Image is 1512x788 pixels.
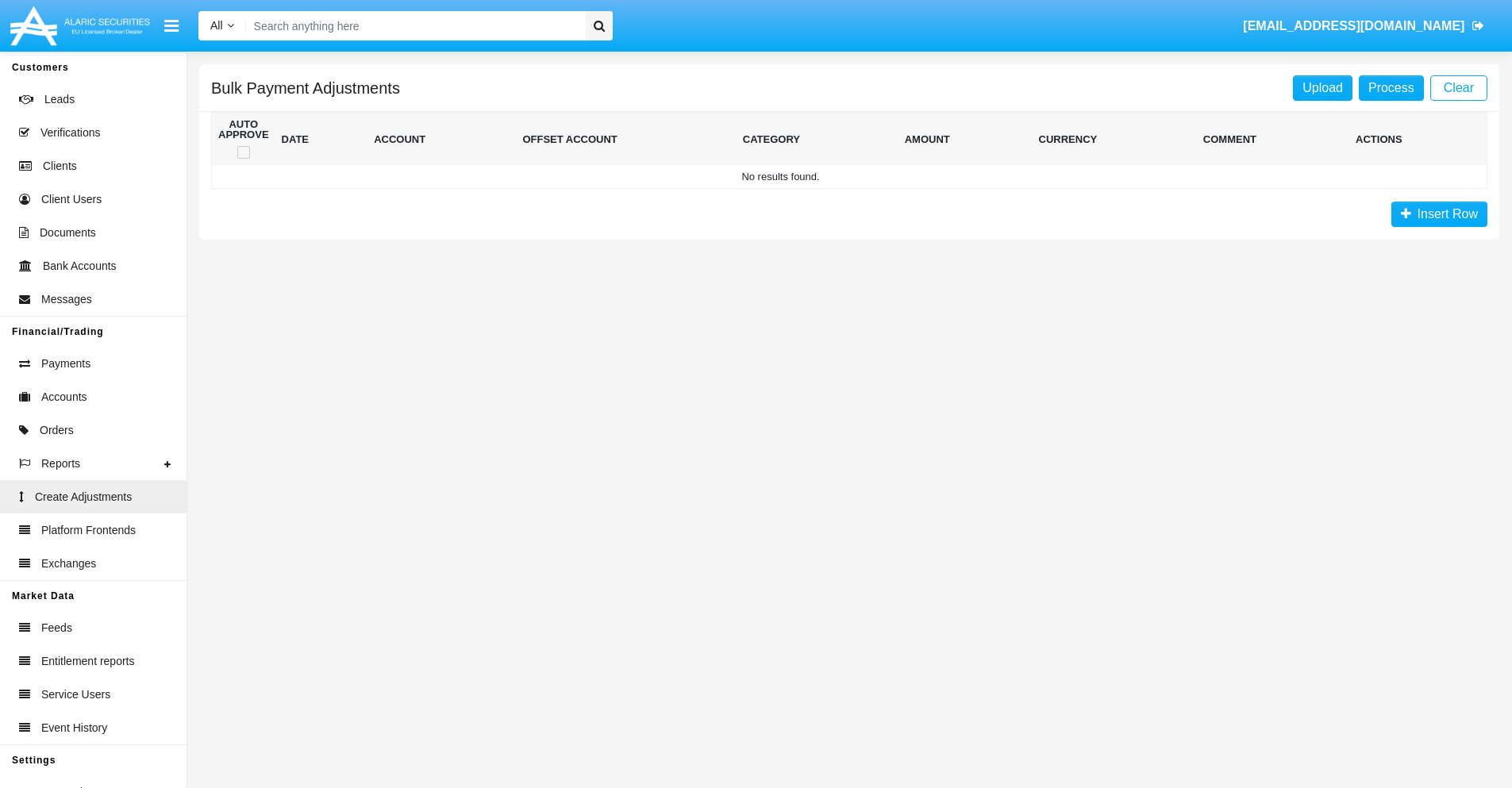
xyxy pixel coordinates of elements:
span: Clients [43,158,77,175]
span: Reports [41,456,80,472]
span: Insert Row [1411,207,1478,221]
input: Search [246,11,580,40]
span: All [210,19,223,32]
span: Bank Accounts [43,258,117,275]
a: Process [1359,75,1424,101]
span: Documents [40,225,96,241]
span: Exchanges [41,555,96,572]
p: AUTO APPROVE [218,119,269,140]
span: [EMAIL_ADDRESS][DOMAIN_NAME] [1243,19,1464,33]
span: Verifications [40,125,100,141]
a: All [198,17,246,34]
a: Clear [1430,75,1487,101]
th: DATE [275,113,368,166]
span: Platform Frontends [41,522,136,539]
th: COMMENT [1197,113,1349,166]
th: ACTIONS [1349,113,1487,166]
span: Service Users [41,686,110,703]
span: Event History [41,720,107,736]
th: AMOUNT [898,113,1033,166]
span: Leads [44,91,75,108]
span: Accounts [41,389,87,406]
h5: Bulk Payment Adjustments [211,82,400,94]
span: Messages [41,291,92,308]
img: Logo image [8,2,152,49]
a: [EMAIL_ADDRESS][DOMAIN_NAME] [1236,4,1492,48]
span: Entitlement reports [41,653,135,670]
label: Upload [1293,75,1352,101]
span: Client Users [41,191,102,208]
th: ACCOUNT [367,113,516,166]
td: No results found. [212,165,1350,189]
th: OFFSET ACCOUNT [516,113,736,166]
span: Feeds [41,620,72,636]
th: CURRENCY [1033,113,1197,166]
span: Create Adjustments [35,489,132,505]
span: Payments [41,356,90,372]
span: Orders [40,422,74,439]
th: CATEGORY [737,113,898,166]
